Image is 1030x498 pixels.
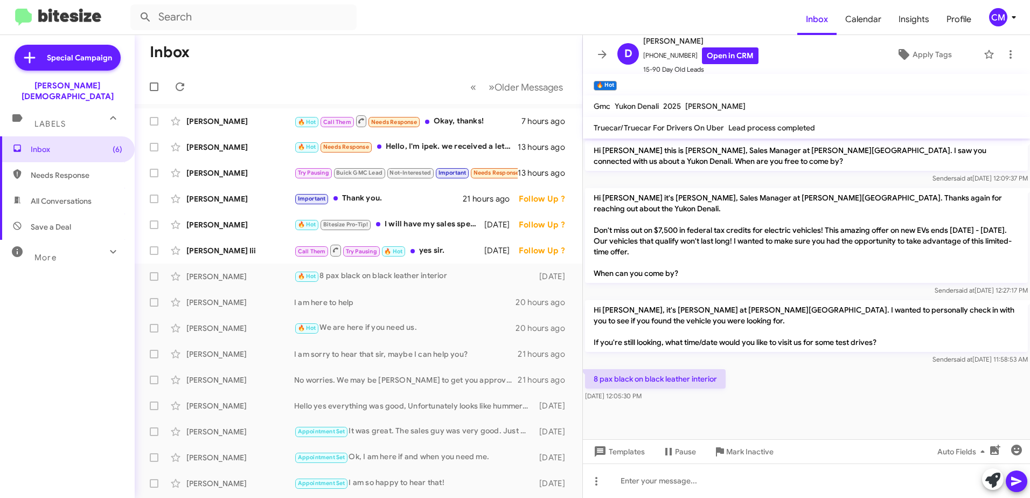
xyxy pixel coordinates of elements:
[31,170,122,181] span: Needs Response
[464,76,569,98] nav: Page navigation example
[294,244,484,257] div: yes sir.
[294,167,518,179] div: Driving, can't text. Sent from MY SENTRA
[323,221,368,228] span: Bitesize Pro-Tip!
[186,168,294,178] div: [PERSON_NAME]
[323,119,351,126] span: Call Them
[837,4,890,35] a: Calendar
[954,174,972,182] span: said at
[298,119,316,126] span: 🔥 Hot
[186,193,294,204] div: [PERSON_NAME]
[624,45,632,63] span: D
[534,452,574,463] div: [DATE]
[294,451,534,464] div: Ok, I am here if and when you need me.
[594,81,617,91] small: 🔥 Hot
[726,442,774,461] span: Mark Inactive
[929,442,998,461] button: Auto Fields
[482,76,569,98] button: Next
[298,324,316,331] span: 🔥 Hot
[186,116,294,127] div: [PERSON_NAME]
[521,116,574,127] div: 7 hours ago
[518,168,574,178] div: 13 hours ago
[938,4,980,35] span: Profile
[643,34,758,47] span: [PERSON_NAME]
[150,44,190,61] h1: Inbox
[323,143,369,150] span: Needs Response
[294,400,534,411] div: Hello yes everything was good, Unfortunately looks like hummer SUV I was looking at is sold so wi...
[890,4,938,35] a: Insights
[371,119,417,126] span: Needs Response
[186,426,294,437] div: [PERSON_NAME]
[294,349,518,359] div: I am sorry to hear that sir, maybe I can help you?
[956,286,975,294] span: said at
[516,323,574,334] div: 20 hours ago
[130,4,357,30] input: Search
[47,52,112,63] span: Special Campaign
[583,442,653,461] button: Templates
[298,169,329,176] span: Try Pausing
[186,400,294,411] div: [PERSON_NAME]
[294,218,484,231] div: I will have my sales specialist reach out shortly.
[615,101,659,111] span: Yukon Denali
[298,143,316,150] span: 🔥 Hot
[439,169,467,176] span: Important
[519,219,574,230] div: Follow Up ?
[519,245,574,256] div: Follow Up ?
[186,323,294,334] div: [PERSON_NAME]
[186,245,294,256] div: [PERSON_NAME] Iii
[594,123,724,133] span: Truecar/Truecar For Drivers On Uber
[186,219,294,230] div: [PERSON_NAME]
[15,45,121,71] a: Special Campaign
[585,369,726,389] p: 8 pax black on black leather interior
[186,271,294,282] div: [PERSON_NAME]
[294,270,534,282] div: 8 pax black on black leather interior
[298,428,345,435] span: Appointment Set
[702,47,758,64] a: Open in CRM
[186,142,294,153] div: [PERSON_NAME]
[728,123,815,133] span: Lead process completed
[336,169,382,176] span: Buick GMC Lead
[186,349,294,359] div: [PERSON_NAME]
[186,297,294,308] div: [PERSON_NAME]
[980,8,1018,26] button: CM
[585,188,1028,283] p: Hi [PERSON_NAME] it's [PERSON_NAME], Sales Manager at [PERSON_NAME][GEOGRAPHIC_DATA]. Thanks agai...
[31,196,92,206] span: All Conversations
[298,480,345,487] span: Appointment Set
[384,248,402,255] span: 🔥 Hot
[298,221,316,228] span: 🔥 Hot
[534,478,574,489] div: [DATE]
[594,101,610,111] span: Gmc
[294,375,518,385] div: No worries. We may be [PERSON_NAME] to get you approved on vehicle of your choice. I will have [P...
[294,322,516,334] div: We are here if you need us.
[518,142,574,153] div: 13 hours ago
[585,300,1028,352] p: Hi [PERSON_NAME], it's [PERSON_NAME] at [PERSON_NAME][GEOGRAPHIC_DATA]. I wanted to personally ch...
[186,452,294,463] div: [PERSON_NAME]
[705,442,782,461] button: Mark Inactive
[913,45,952,64] span: Apply Tags
[591,442,645,461] span: Templates
[932,174,1028,182] span: Sender [DATE] 12:09:37 PM
[294,425,534,438] div: It was great. The sales guy was very good. Just not really wanting to move forward with the vehic...
[585,392,642,400] span: [DATE] 12:05:30 PM
[518,375,574,385] div: 21 hours ago
[989,8,1007,26] div: CM
[489,80,495,94] span: »
[653,442,705,461] button: Pause
[675,442,696,461] span: Pause
[346,248,377,255] span: Try Pausing
[298,454,345,461] span: Appointment Set
[935,286,1028,294] span: Sender [DATE] 12:27:17 PM
[797,4,837,35] span: Inbox
[294,141,518,153] div: Hello, I'm ipek. we received a letter [DATE] stating that our loan was not approved. When we spok...
[470,80,476,94] span: «
[298,195,326,202] span: Important
[34,119,66,129] span: Labels
[643,47,758,64] span: [PHONE_NUMBER]
[31,222,71,232] span: Save a Deal
[519,193,574,204] div: Follow Up ?
[389,169,431,176] span: Not-Interested
[294,114,521,128] div: Okay, thanks!
[31,144,122,155] span: Inbox
[463,193,519,204] div: 21 hours ago
[294,192,463,205] div: Thank you.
